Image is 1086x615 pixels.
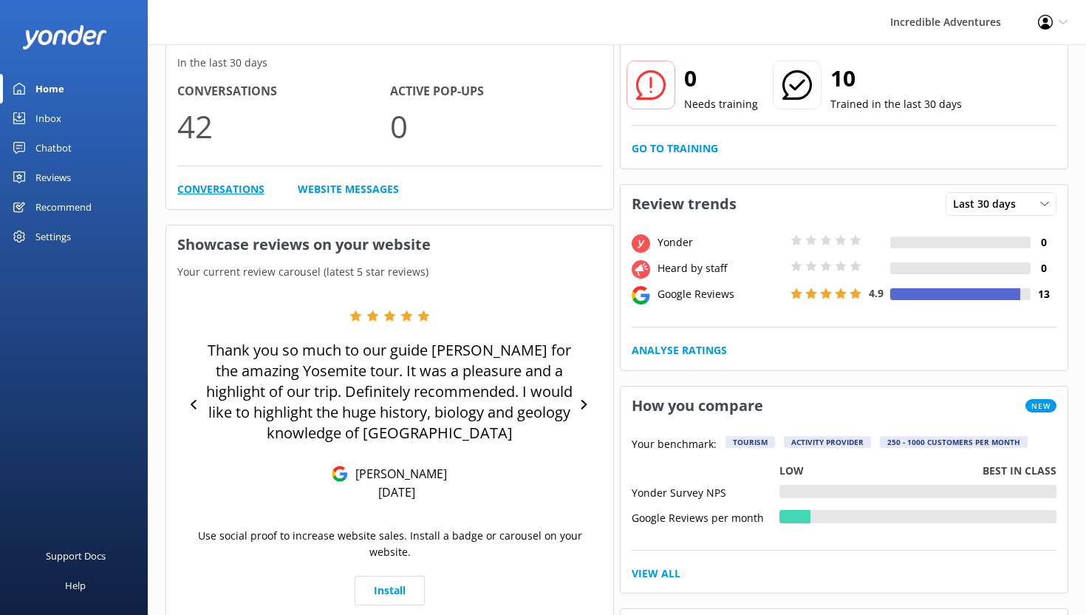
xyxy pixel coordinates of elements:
div: Settings [35,222,71,251]
div: Activity Provider [784,436,871,448]
p: Trained in the last 30 days [830,96,962,112]
img: yonder-white-logo.png [22,25,107,50]
img: Google Reviews [332,466,348,482]
h4: Conversations [177,82,390,101]
div: Home [35,74,64,103]
div: Chatbot [35,133,72,163]
p: Thank you so much to our guide [PERSON_NAME] for the amazing Yosemite tour. It was a pleasure and... [206,340,573,444]
div: Recommend [35,192,92,222]
a: Analyse Ratings [632,342,727,359]
p: Needs training [684,96,758,112]
p: In the last 30 days [166,55,613,71]
div: Reviews [35,163,71,192]
div: Yonder [654,234,787,251]
a: View All [632,565,680,582]
h3: Review trends [621,185,748,223]
p: Use social proof to increase website sales. Install a badge or carousel on your website. [177,528,602,561]
p: Your current review carousel (latest 5 star reviews) [166,264,613,280]
h2: 10 [830,61,962,96]
div: Help [65,571,86,600]
h4: 0 [1031,234,1056,251]
a: Install [355,576,425,605]
a: Conversations [177,181,264,197]
h4: 0 [1031,260,1056,276]
h3: Showcase reviews on your website [166,225,613,264]
p: Your benchmark: [632,436,717,454]
span: 4.9 [869,286,884,300]
p: [PERSON_NAME] [348,466,447,482]
p: Low [779,463,804,479]
a: Go to Training [632,140,718,157]
p: Best in class [983,463,1056,479]
span: Last 30 days [953,196,1025,212]
h3: How you compare [621,387,774,425]
div: Google Reviews [654,286,787,302]
div: Yonder Survey NPS [632,485,779,498]
p: 0 [390,101,603,151]
div: Google Reviews per month [632,510,779,523]
h4: 13 [1031,286,1056,302]
div: 250 - 1000 customers per month [880,436,1028,448]
div: Heard by staff [654,260,787,276]
h4: Active Pop-ups [390,82,603,101]
div: Tourism [725,436,775,448]
div: Support Docs [46,541,106,571]
span: New [1025,399,1056,412]
h2: 0 [684,61,758,96]
a: Website Messages [298,181,399,197]
p: 42 [177,101,390,151]
p: [DATE] [378,484,415,500]
div: Inbox [35,103,61,133]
